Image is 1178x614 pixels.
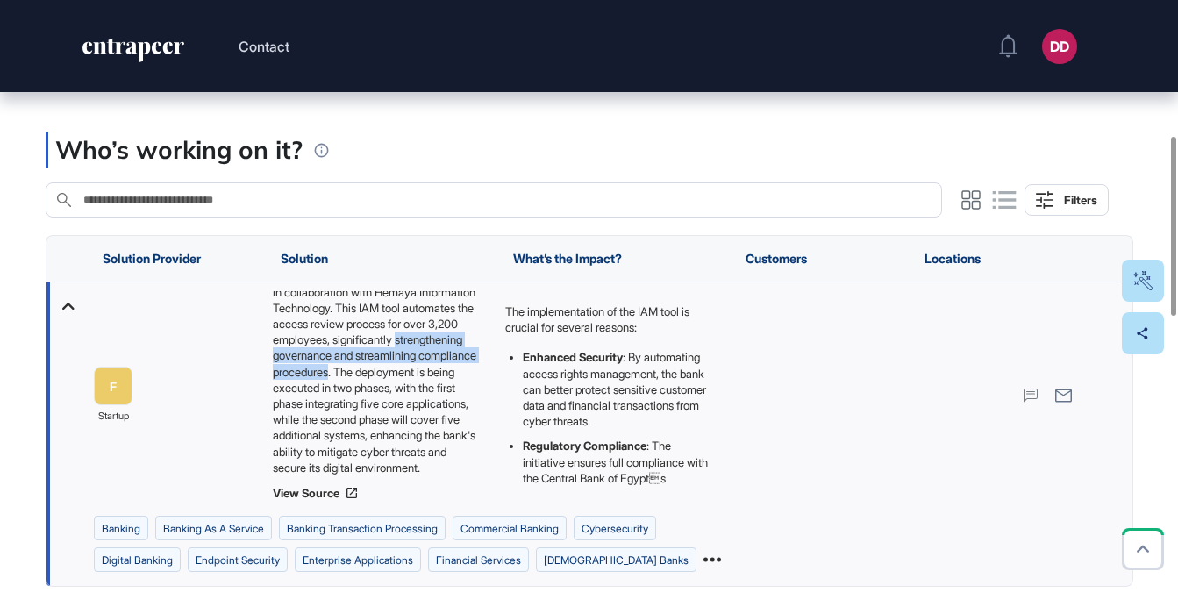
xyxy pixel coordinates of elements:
li: : By automating access rights management, the bank can better protect sensitive customer data and... [522,350,710,430]
span: Locations [925,252,981,266]
div: Filters [1064,193,1097,207]
strong: Regulatory Compliance [522,439,646,453]
button: Contact [239,35,289,58]
strong: Enhanced Security [522,351,622,365]
li: digital banking [94,547,181,572]
li: endpoint security [188,547,288,572]
p: The implementation of the IAM tool is crucial for several reasons: [504,303,710,335]
li: cybersecurity [574,516,656,540]
li: banking transaction processing [279,516,446,540]
span: startup [97,409,128,425]
span: What’s the Impact? [513,252,622,266]
span: Solution Provider [103,252,201,266]
span: Solution [281,252,328,266]
span: Customers [746,252,807,266]
li: banking as a service [155,516,272,540]
button: Filters [1025,184,1109,216]
div: F [110,380,117,393]
li: financial services [428,547,529,572]
li: commercial banking [453,516,567,540]
a: View Source [272,486,487,500]
li: banking [94,516,148,540]
a: entrapeer-logo [81,39,186,68]
li: enterprise applications [295,547,421,572]
p: Who’s working on it? [55,132,303,168]
a: F [94,367,132,405]
li: : The initiative ensures full compliance with the Central Bank of Egypts Cybersecurity Framework... [522,439,710,534]
div: FABMISR has implemented the latest version of SailPoint IIQ, a leading Identity and Access Manage... [272,291,487,475]
button: DD [1042,29,1077,64]
li: [DEMOGRAPHIC_DATA] banks [536,547,696,572]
